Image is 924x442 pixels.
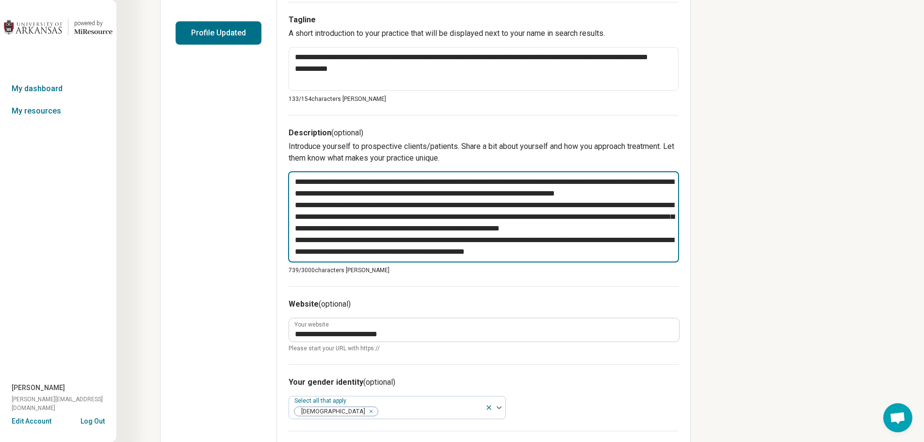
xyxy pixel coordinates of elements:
[289,28,679,39] p: A short introduction to your practice that will be displayed next to your name in search results.
[289,95,679,103] p: 133/ 154 characters [PERSON_NAME]
[4,16,62,39] img: University of Arkansas
[289,377,679,388] h3: Your gender identity
[363,377,395,387] span: (optional)
[294,397,348,404] label: Select all that apply
[12,383,65,393] span: [PERSON_NAME]
[294,407,368,416] span: [DEMOGRAPHIC_DATA]
[289,298,679,310] h3: Website
[883,403,912,432] div: Open chat
[74,19,113,28] div: powered by
[176,21,261,45] button: Profile Updated
[4,16,113,39] a: University of Arkansaspowered by
[289,266,679,275] p: 739/ 3000 characters [PERSON_NAME]
[289,344,679,353] span: Please start your URL with https://
[289,141,679,164] p: Introduce yourself to prospective clients/patients. Share a bit about yourself and how you approa...
[289,14,679,26] h3: Tagline
[12,395,116,412] span: [PERSON_NAME][EMAIL_ADDRESS][DOMAIN_NAME]
[12,416,51,426] button: Edit Account
[331,128,363,137] span: (optional)
[289,127,679,139] h3: Description
[319,299,351,309] span: (optional)
[294,322,329,327] label: Your website
[81,416,105,424] button: Log Out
